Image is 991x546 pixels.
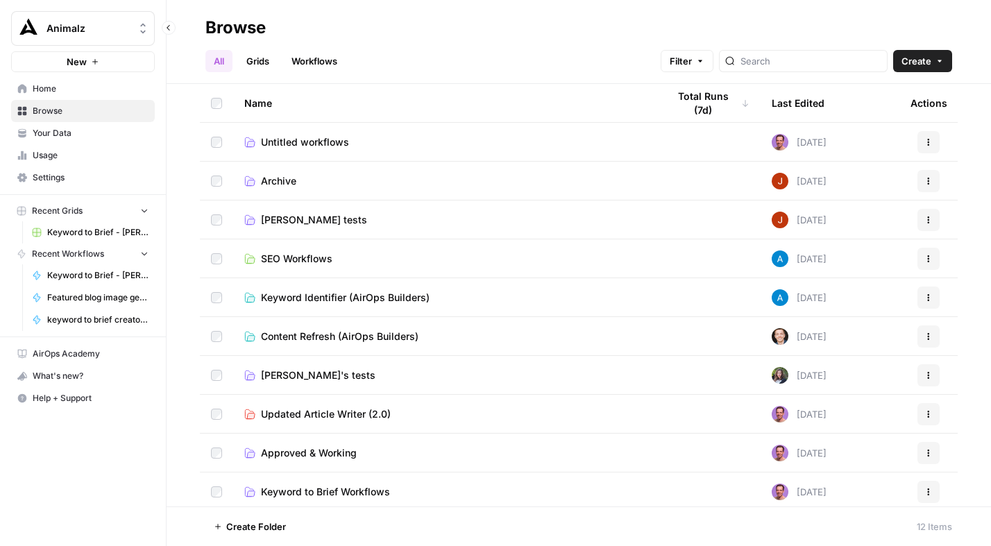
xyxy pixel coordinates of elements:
div: [DATE] [772,406,827,423]
span: Featured blog image generation (Animalz) [47,291,149,304]
div: Total Runs (7d) [668,84,749,122]
a: Content Refresh (AirOps Builders) [244,330,645,343]
span: [PERSON_NAME] tests [261,213,367,227]
img: o3cqybgnmipr355j8nz4zpq1mc6x [772,289,788,306]
button: Workspace: Animalz [11,11,155,46]
span: Filter [670,54,692,68]
div: [DATE] [772,250,827,267]
img: 6puihir5v8umj4c82kqcaj196fcw [772,134,788,151]
div: What's new? [12,366,154,386]
span: Keyword to Brief - [PERSON_NAME] Code Grid [47,226,149,239]
div: [DATE] [772,212,827,228]
span: Help + Support [33,392,149,404]
span: Usage [33,149,149,162]
a: Workflows [283,50,346,72]
a: keyword to brief creator ([PERSON_NAME]) [26,309,155,331]
span: Animalz [46,22,130,35]
div: [DATE] [772,367,827,384]
a: All [205,50,232,72]
div: [DATE] [772,173,827,189]
span: Keyword Identifier (AirOps Builders) [261,291,430,305]
span: [PERSON_NAME]'s tests [261,368,375,382]
a: SEO Workflows [244,252,645,266]
div: 12 Items [917,520,952,534]
span: Recent Grids [32,205,83,217]
img: o3cqybgnmipr355j8nz4zpq1mc6x [772,250,788,267]
button: Filter [661,50,713,72]
a: Keyword to Brief - [PERSON_NAME] Code [26,264,155,287]
span: AirOps Academy [33,348,149,360]
span: Recent Workflows [32,248,104,260]
span: Your Data [33,127,149,139]
div: [DATE] [772,484,827,500]
img: erg4ip7zmrmc8e5ms3nyz8p46hz7 [772,212,788,228]
a: Usage [11,144,155,167]
span: Browse [33,105,149,117]
a: Browse [11,100,155,122]
span: Untitled workflows [261,135,349,149]
div: [DATE] [772,289,827,306]
button: Recent Grids [11,201,155,221]
input: Search [740,54,881,68]
a: Keyword Identifier (AirOps Builders) [244,291,645,305]
span: Keyword to Brief - [PERSON_NAME] Code [47,269,149,282]
span: keyword to brief creator ([PERSON_NAME]) [47,314,149,326]
a: Your Data [11,122,155,144]
a: Grids [238,50,278,72]
div: Name [244,84,645,122]
div: [DATE] [772,328,827,345]
a: Untitled workflows [244,135,645,149]
img: lgt9qu58mh3yk4jks3syankzq6oi [772,328,788,345]
a: Home [11,78,155,100]
a: Keyword to Brief Workflows [244,485,645,499]
img: Animalz Logo [16,16,41,41]
a: [PERSON_NAME] tests [244,213,645,227]
a: Updated Article Writer (2.0) [244,407,645,421]
span: Home [33,83,149,95]
a: AirOps Academy [11,343,155,365]
a: Settings [11,167,155,189]
a: Keyword to Brief - [PERSON_NAME] Code Grid [26,221,155,244]
a: Archive [244,174,645,188]
img: 6puihir5v8umj4c82kqcaj196fcw [772,484,788,500]
a: Approved & Working [244,446,645,460]
a: [PERSON_NAME]'s tests [244,368,645,382]
div: Browse [205,17,266,39]
button: What's new? [11,365,155,387]
img: axfdhis7hqllw7znytczg3qeu3ls [772,367,788,384]
div: [DATE] [772,134,827,151]
img: erg4ip7zmrmc8e5ms3nyz8p46hz7 [772,173,788,189]
button: Create Folder [205,515,294,538]
span: Keyword to Brief Workflows [261,485,390,499]
span: Create Folder [226,520,286,534]
span: New [67,55,87,69]
div: [DATE] [772,445,827,461]
button: Recent Workflows [11,244,155,264]
span: Archive [261,174,296,188]
img: 6puihir5v8umj4c82kqcaj196fcw [772,445,788,461]
span: Content Refresh (AirOps Builders) [261,330,418,343]
span: Create [901,54,931,68]
span: SEO Workflows [261,252,332,266]
button: Create [893,50,952,72]
div: Last Edited [772,84,824,122]
div: Actions [910,84,947,122]
span: Updated Article Writer (2.0) [261,407,391,421]
button: Help + Support [11,387,155,409]
img: 6puihir5v8umj4c82kqcaj196fcw [772,406,788,423]
span: Approved & Working [261,446,357,460]
button: New [11,51,155,72]
span: Settings [33,171,149,184]
a: Featured blog image generation (Animalz) [26,287,155,309]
